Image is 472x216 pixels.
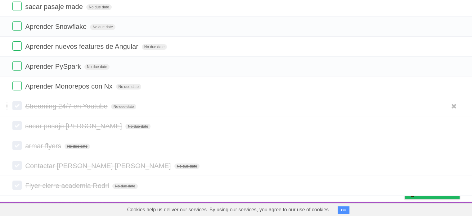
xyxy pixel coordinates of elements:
[25,62,83,70] span: Aprender PySpark
[12,161,22,170] label: Done
[112,183,137,189] span: No due date
[12,141,22,150] label: Done
[12,41,22,51] label: Done
[25,182,110,190] span: Flyer cierre academia Rodri
[111,104,136,109] span: No due date
[65,144,90,149] span: No due date
[25,23,88,30] span: Aprender Snowflake
[25,43,140,50] span: Aprender nuevos features de Angular
[12,101,22,110] label: Done
[12,2,22,11] label: Done
[12,121,22,130] label: Done
[86,4,111,10] span: No due date
[12,21,22,31] label: Done
[12,181,22,190] label: Done
[25,122,124,130] span: sacar pasaje [PERSON_NAME]
[338,206,350,214] button: OK
[25,3,84,11] span: sacar pasaje made
[25,102,109,110] span: Streaming 24/7 en Youtube
[418,188,456,199] span: Buy me a coffee
[84,64,110,70] span: No due date
[25,142,63,150] span: armar flyers
[174,163,200,169] span: No due date
[125,124,151,129] span: No due date
[25,162,172,170] span: Contactar [PERSON_NAME] [PERSON_NAME]
[116,84,141,90] span: No due date
[142,44,167,50] span: No due date
[25,82,114,90] span: Aprender Monorepos con Nx
[121,204,336,216] span: Cookies help us deliver our services. By using our services, you agree to our use of cookies.
[12,81,22,90] label: Done
[90,24,115,30] span: No due date
[12,61,22,71] label: Done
